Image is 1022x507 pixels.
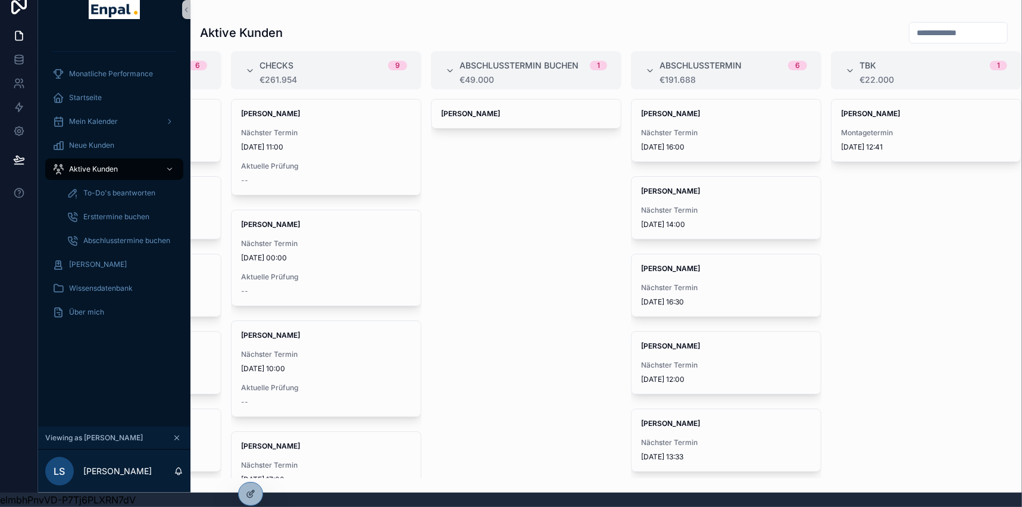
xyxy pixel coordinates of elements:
[260,75,407,85] div: €261.954
[83,188,155,198] span: To-Do's beantworten
[831,99,1021,162] a: [PERSON_NAME]Montagetermin[DATE] 12:41
[231,321,421,417] a: [PERSON_NAME]Nächster Termin[DATE] 10:00Aktuelle Prüfung--
[241,287,248,296] span: --
[660,75,807,85] div: €191.688
[45,111,183,132] a: Mein Kalender
[54,464,65,478] span: LS
[841,109,900,118] strong: [PERSON_NAME]
[45,158,183,180] a: Aktive Kunden
[641,419,700,428] strong: [PERSON_NAME]
[241,272,411,282] span: Aktuelle Prüfung
[241,109,300,118] strong: [PERSON_NAME]
[60,182,183,204] a: To-Do's beantworten
[45,433,143,443] span: Viewing as [PERSON_NAME]
[395,61,400,70] div: 9
[241,397,248,407] span: --
[69,284,133,293] span: Wissensdatenbank
[641,109,700,118] strong: [PERSON_NAME]
[45,87,183,108] a: Startseite
[231,210,421,306] a: [PERSON_NAME]Nächster Termin[DATE] 00:00Aktuelle Prüfung--
[45,135,183,156] a: Neue Kunden
[45,278,183,299] a: Wissensdatenbank
[200,24,283,41] h1: Aktive Kunden
[641,142,811,152] span: [DATE] 16:00
[83,236,170,245] span: Abschlusstermine buchen
[631,254,821,317] a: [PERSON_NAME]Nächster Termin[DATE] 16:30
[641,264,700,273] strong: [PERSON_NAME]
[631,331,821,394] a: [PERSON_NAME]Nächster Termin[DATE] 12:00
[460,60,579,71] span: Abschlusstermin buchen
[597,61,600,70] div: 1
[641,438,811,447] span: Nächster Termin
[631,176,821,239] a: [PERSON_NAME]Nächster Termin[DATE] 14:00
[231,99,421,195] a: [PERSON_NAME]Nächster Termin[DATE] 11:00Aktuelle Prüfung--
[69,164,118,174] span: Aktive Kunden
[641,341,700,350] strong: [PERSON_NAME]
[69,69,153,79] span: Monatliche Performance
[69,93,102,102] span: Startseite
[241,161,411,171] span: Aktuelle Prüfung
[241,383,411,393] span: Aktuelle Prüfung
[241,441,300,450] strong: [PERSON_NAME]
[860,60,876,71] span: TBK
[69,307,104,317] span: Über mich
[38,33,190,338] div: scrollable content
[431,99,621,129] a: [PERSON_NAME]
[641,206,811,215] span: Nächster Termin
[241,253,411,263] span: [DATE] 00:00
[641,283,811,293] span: Nächster Termin
[69,117,118,126] span: Mein Kalender
[241,220,300,229] strong: [PERSON_NAME]
[83,465,152,477] p: [PERSON_NAME]
[641,375,811,384] span: [DATE] 12:00
[83,212,149,222] span: Ersttermine buchen
[60,206,183,228] a: Ersttermine buchen
[841,142,1011,152] span: [DATE] 12:41
[795,61,800,70] div: 6
[45,63,183,85] a: Monatliche Performance
[860,75,1007,85] div: €22.000
[241,461,411,470] span: Nächster Termin
[241,364,411,374] span: [DATE] 10:00
[241,176,248,185] span: --
[260,60,293,71] span: Checks
[997,61,1000,70] div: 1
[241,239,411,248] span: Nächster Termin
[45,254,183,275] a: [PERSON_NAME]
[69,141,114,150] span: Neue Kunden
[641,297,811,307] span: [DATE] 16:30
[441,109,500,118] strong: [PERSON_NAME]
[841,128,1011,138] span: Montagetermin
[241,331,300,340] strong: [PERSON_NAME]
[69,260,127,269] span: [PERSON_NAME]
[45,301,183,323] a: Über mich
[660,60,742,71] span: Abschlusstermin
[460,75,607,85] div: €49.000
[241,142,411,152] span: [DATE] 11:00
[641,452,811,462] span: [DATE] 13:33
[241,128,411,138] span: Nächster Termin
[641,186,700,195] strong: [PERSON_NAME]
[241,350,411,359] span: Nächster Termin
[241,475,411,484] span: [DATE] 17:00
[641,220,811,229] span: [DATE] 14:00
[641,360,811,370] span: Nächster Termin
[631,99,821,162] a: [PERSON_NAME]Nächster Termin[DATE] 16:00
[641,128,811,138] span: Nächster Termin
[60,230,183,251] a: Abschlusstermine buchen
[195,61,200,70] div: 6
[631,409,821,472] a: [PERSON_NAME]Nächster Termin[DATE] 13:33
